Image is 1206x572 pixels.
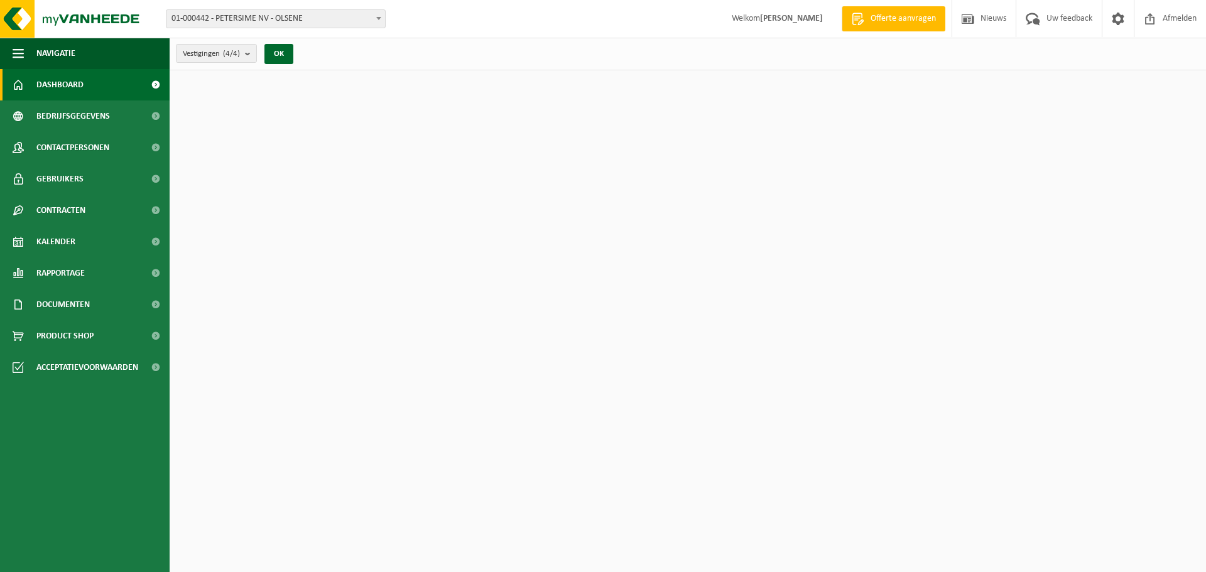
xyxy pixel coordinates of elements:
[760,14,823,23] strong: [PERSON_NAME]
[842,6,945,31] a: Offerte aanvragen
[36,257,85,289] span: Rapportage
[36,69,84,100] span: Dashboard
[36,195,85,226] span: Contracten
[36,320,94,352] span: Product Shop
[36,132,109,163] span: Contactpersonen
[223,50,240,58] count: (4/4)
[36,100,110,132] span: Bedrijfsgegevens
[36,289,90,320] span: Documenten
[36,163,84,195] span: Gebruikers
[166,9,386,28] span: 01-000442 - PETERSIME NV - OLSENE
[867,13,939,25] span: Offerte aanvragen
[264,44,293,64] button: OK
[36,38,75,69] span: Navigatie
[36,226,75,257] span: Kalender
[166,10,385,28] span: 01-000442 - PETERSIME NV - OLSENE
[183,45,240,63] span: Vestigingen
[36,352,138,383] span: Acceptatievoorwaarden
[176,44,257,63] button: Vestigingen(4/4)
